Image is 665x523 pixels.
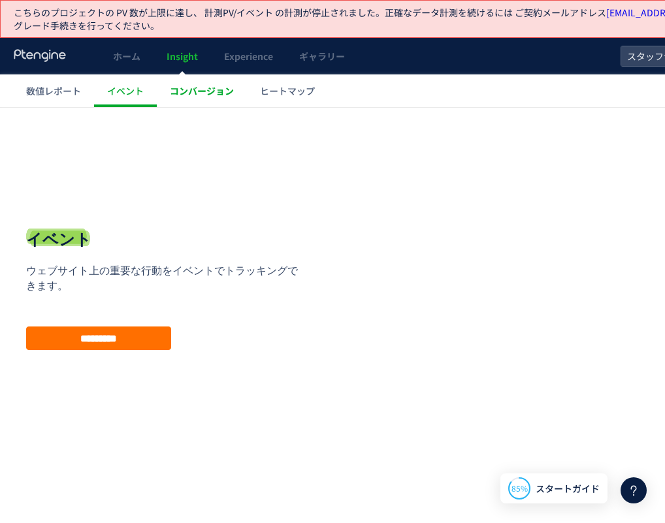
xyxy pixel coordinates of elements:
p: ウェブサイト上の重要な行動をイベントでトラッキングできます。 [26,157,307,187]
span: Experience [224,50,273,63]
span: コンバージョン [170,84,234,97]
span: ヒートマップ [260,84,315,97]
span: 85% [511,483,528,494]
h1: イベント [26,121,91,144]
span: ギャラリー [299,50,345,63]
span: ホーム [113,50,140,63]
span: スタートガイド [536,482,600,496]
span: Insight [167,50,198,63]
span: イベント [107,84,144,97]
span: 数値レポート [26,84,81,97]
